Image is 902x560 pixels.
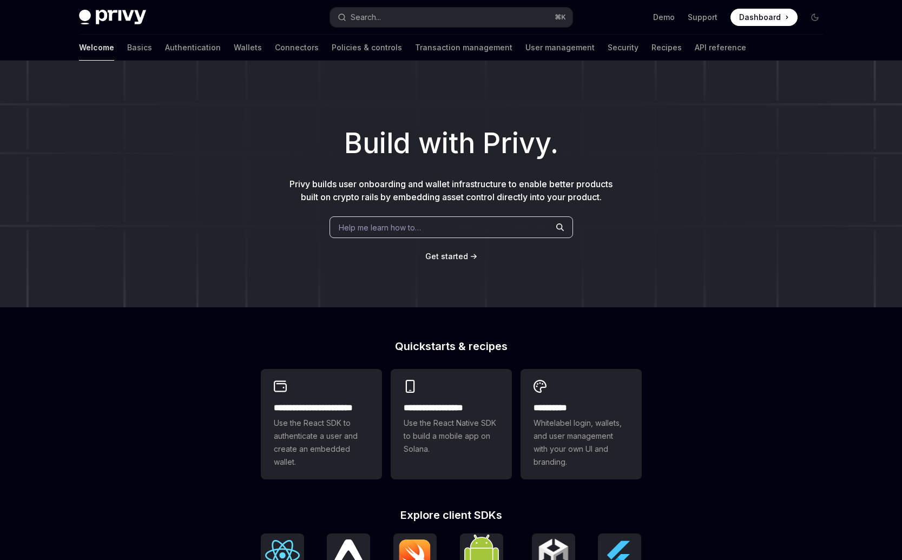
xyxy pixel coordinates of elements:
[261,341,642,352] h2: Quickstarts & recipes
[695,35,746,61] a: API reference
[688,12,717,23] a: Support
[165,35,221,61] a: Authentication
[289,179,613,202] span: Privy builds user onboarding and wallet infrastructure to enable better products built on crypto ...
[415,35,512,61] a: Transaction management
[275,35,319,61] a: Connectors
[739,12,781,23] span: Dashboard
[234,35,262,61] a: Wallets
[425,252,468,261] span: Get started
[653,12,675,23] a: Demo
[425,251,468,262] a: Get started
[79,10,146,25] img: dark logo
[261,510,642,521] h2: Explore client SDKs
[391,369,512,479] a: **** **** **** ***Use the React Native SDK to build a mobile app on Solana.
[555,13,566,22] span: ⌘ K
[525,35,595,61] a: User management
[79,35,114,61] a: Welcome
[730,9,798,26] a: Dashboard
[339,222,421,233] span: Help me learn how to…
[521,369,642,479] a: **** *****Whitelabel login, wallets, and user management with your own UI and branding.
[608,35,638,61] a: Security
[651,35,682,61] a: Recipes
[806,9,824,26] button: Toggle dark mode
[332,35,402,61] a: Policies & controls
[404,417,499,456] span: Use the React Native SDK to build a mobile app on Solana.
[17,122,885,164] h1: Build with Privy.
[534,417,629,469] span: Whitelabel login, wallets, and user management with your own UI and branding.
[274,417,369,469] span: Use the React SDK to authenticate a user and create an embedded wallet.
[351,11,381,24] div: Search...
[127,35,152,61] a: Basics
[330,8,572,27] button: Open search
